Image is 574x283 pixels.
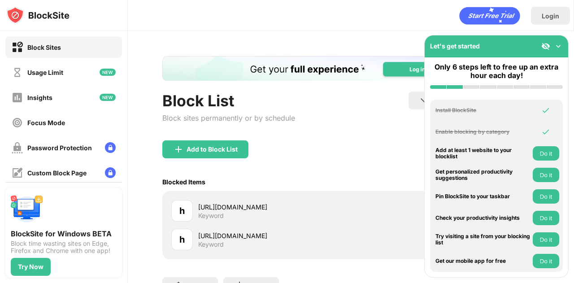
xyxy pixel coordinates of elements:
div: [URL][DOMAIN_NAME] [198,231,351,240]
div: Enable blocking by category [435,129,531,135]
img: lock-menu.svg [105,142,116,153]
div: Let's get started [430,42,480,50]
div: Password Protection [27,144,92,152]
div: Blocked Items [162,178,205,186]
img: omni-check.svg [541,127,550,136]
div: BlockSite for Windows BETA [11,229,117,238]
iframe: Banner [162,56,539,81]
button: Do it [533,146,559,161]
div: Try visiting a site from your blocking list [435,233,531,246]
img: eye-not-visible.svg [541,42,550,51]
img: push-desktop.svg [11,193,43,226]
button: Do it [533,168,559,182]
img: focus-off.svg [12,117,23,128]
img: new-icon.svg [100,94,116,101]
div: [URL][DOMAIN_NAME] [198,202,351,212]
img: lock-menu.svg [105,167,116,178]
div: Block sites permanently or by schedule [162,113,295,122]
div: Add to Block List [187,146,238,153]
div: h [179,233,185,246]
div: Add at least 1 website to your blocklist [435,147,531,160]
div: Login [542,12,559,20]
img: new-icon.svg [100,69,116,76]
div: Install BlockSite [435,107,531,113]
div: h [179,204,185,218]
div: Keyword [198,240,224,248]
button: Do it [533,189,559,204]
div: Block time wasting sites on Edge, Firefox and Chrome with one app! [11,240,117,254]
img: block-on.svg [12,42,23,53]
div: Only 6 steps left to free up an extra hour each day! [430,63,563,80]
div: Try Now [18,263,43,270]
img: omni-check.svg [541,106,550,115]
div: Check your productivity insights [435,215,531,221]
div: Custom Block Page [27,169,87,177]
div: Get our mobile app for free [435,258,531,264]
img: insights-off.svg [12,92,23,103]
div: Pin BlockSite to your taskbar [435,193,531,200]
div: Usage Limit [27,69,63,76]
div: animation [459,7,520,25]
img: customize-block-page-off.svg [12,167,23,179]
div: Keyword [198,212,224,220]
img: password-protection-off.svg [12,142,23,153]
div: Insights [27,94,52,101]
img: omni-setup-toggle.svg [554,42,563,51]
div: Block Sites [27,44,61,51]
div: Get personalized productivity suggestions [435,169,531,182]
button: Do it [533,232,559,247]
img: time-usage-off.svg [12,67,23,78]
img: logo-blocksite.svg [6,6,70,24]
div: Block List [162,91,295,110]
button: Do it [533,211,559,225]
button: Do it [533,254,559,268]
div: Focus Mode [27,119,65,126]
